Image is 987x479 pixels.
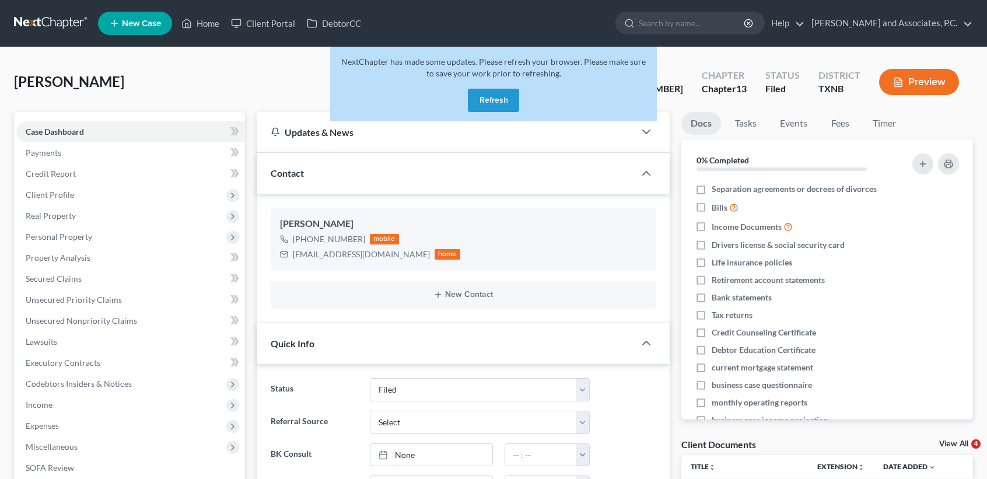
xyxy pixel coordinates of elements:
[265,443,364,467] label: BK Consult
[16,163,245,184] a: Credit Report
[879,69,959,95] button: Preview
[16,289,245,310] a: Unsecured Priority Claims
[26,463,74,473] span: SOFA Review
[16,121,245,142] a: Case Dashboard
[176,13,225,34] a: Home
[771,112,817,135] a: Events
[225,13,301,34] a: Client Portal
[765,82,800,96] div: Filed
[712,292,772,303] span: Bank statements
[26,190,74,200] span: Client Profile
[863,112,905,135] a: Timer
[26,379,132,389] span: Codebtors Insiders & Notices
[696,155,749,165] strong: 0% Completed
[435,249,460,260] div: home
[736,83,747,94] span: 13
[26,211,76,221] span: Real Property
[16,142,245,163] a: Payments
[712,239,845,251] span: Drivers license & social security card
[712,362,813,373] span: current mortgage statement
[293,249,430,260] div: [EMAIL_ADDRESS][DOMAIN_NAME]
[712,344,815,356] span: Debtor Education Certificate
[16,247,245,268] a: Property Analysis
[16,457,245,478] a: SOFA Review
[818,82,860,96] div: TXNB
[271,338,314,349] span: Quick Info
[341,57,646,78] span: NextChapter has made some updates. Please refresh your browser. Please make sure to save your wor...
[26,442,78,452] span: Miscellaneous
[280,290,646,299] button: New Contact
[821,112,859,135] a: Fees
[726,112,766,135] a: Tasks
[712,202,727,214] span: Bills
[26,274,82,284] span: Secured Claims
[691,462,716,471] a: Titleunfold_more
[639,12,745,34] input: Search by name...
[26,253,90,263] span: Property Analysis
[817,462,864,471] a: Extensionunfold_more
[16,268,245,289] a: Secured Claims
[26,358,100,368] span: Executory Contracts
[26,400,52,410] span: Income
[370,234,399,244] div: mobile
[26,127,84,137] span: Case Dashboard
[971,439,981,449] span: 4
[301,13,367,34] a: DebtorCC
[681,112,721,135] a: Docs
[26,295,122,305] span: Unsecured Priority Claims
[265,411,364,434] label: Referral Source
[712,257,792,268] span: Life insurance policies
[712,397,807,408] span: monthly operating reports
[712,327,816,338] span: Credit Counseling Certificate
[26,232,92,242] span: Personal Property
[702,82,747,96] div: Chapter
[26,421,59,431] span: Expenses
[806,13,972,34] a: [PERSON_NAME] and Associates, P.C.
[712,183,877,195] span: Separation agreements or decrees of divorces
[702,69,747,82] div: Chapter
[939,440,968,448] a: View All
[929,464,936,471] i: expand_more
[765,13,804,34] a: Help
[681,438,756,450] div: Client Documents
[468,89,519,112] button: Refresh
[712,414,828,426] span: business case income projection
[26,337,57,347] span: Lawsuits
[293,233,365,245] div: [PHONE_NUMBER]
[712,274,825,286] span: Retirement account statements
[712,379,812,391] span: business case questionnaire
[883,462,936,471] a: Date Added expand_more
[765,69,800,82] div: Status
[271,167,304,179] span: Contact
[271,126,621,138] div: Updates & News
[16,352,245,373] a: Executory Contracts
[947,439,975,467] iframe: Intercom live chat
[709,464,716,471] i: unfold_more
[16,331,245,352] a: Lawsuits
[280,217,646,231] div: [PERSON_NAME]
[122,19,161,28] span: New Case
[265,378,364,401] label: Status
[26,316,137,326] span: Unsecured Nonpriority Claims
[14,73,124,90] span: [PERSON_NAME]
[16,310,245,331] a: Unsecured Nonpriority Claims
[857,464,864,471] i: unfold_more
[370,444,492,466] a: None
[712,221,782,233] span: Income Documents
[818,69,860,82] div: District
[712,309,752,321] span: Tax returns
[26,148,61,158] span: Payments
[26,169,76,179] span: Credit Report
[505,444,576,466] input: -- : --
